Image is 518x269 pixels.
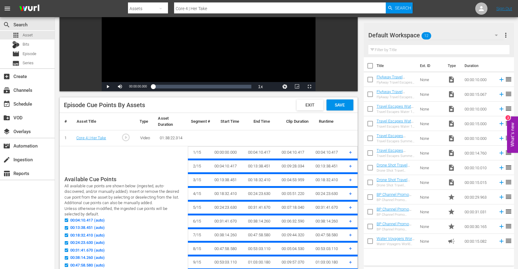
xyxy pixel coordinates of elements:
[418,219,445,234] td: None
[377,177,413,187] a: Drone Shot Travel Escapes 15 Seconds
[12,32,20,39] span: Asset
[377,125,415,129] div: Travel Escapes Water 15 Seconds
[505,115,510,120] div: 2
[291,82,303,91] button: Picture-in-Picture
[505,105,512,112] span: reorder
[23,60,34,66] span: Series
[462,102,496,116] td: 00:00:10.000
[498,208,505,215] svg: Add to Episode
[448,208,455,215] span: Promo
[243,147,277,159] td: 00:04:10.417
[70,217,105,223] span: 00:04:10.417 (auto)
[418,131,445,146] td: None
[418,204,445,219] td: None
[462,219,496,234] td: 00:00:30.165
[505,237,512,245] span: reorder
[448,91,455,98] span: Video
[12,60,20,67] span: Series
[311,201,344,215] td: 00:31:41.670
[377,198,415,202] div: BP Channel Promo [DATE] A Haunting
[243,242,277,256] td: 00:53:03.110
[377,75,413,84] a: FlyAway Travel Escapes 10 Seconds
[15,2,44,16] img: ans4CAIJ8jUAAAAAAAAAAAAAAAAAAAAAAAAgQb4GAAAAAAAAAAAAAAAAAAAAAAAAJMjXAAAAAAAAAAAAAAAAAAAAAAAAgAT5G...
[418,175,445,190] td: None
[326,99,353,110] button: Save
[498,238,505,245] svg: Add to Episode
[188,173,210,187] td: 3 / 15
[188,159,210,173] td: 2 / 15
[277,215,310,228] td: 00:06:32.590
[23,41,29,47] span: Bits
[243,173,277,187] td: 00:18:32.410
[70,225,105,231] span: 00:13:38.451 (auto)
[377,148,413,157] a: Travel Escapes Summer 15 Seconds
[418,160,445,175] td: None
[76,136,106,140] a: Core 4 | Her Take
[377,169,415,173] div: Drone Shot Travel Escapes 10 Seconds
[377,95,415,99] div: FlyAway Travel Escapes 15 Seconds
[64,183,183,206] p: All available cue points are shown below (ingested, auto-discovered, and/or manually added). Inse...
[281,113,314,130] th: Clip Duration
[377,242,415,246] div: Water Voyagers World Premiere [DATE] 15s
[3,73,10,80] span: Create
[418,116,445,131] td: None
[277,228,310,242] td: 00:09:44.320
[418,146,445,160] td: None
[444,57,461,74] th: Type
[505,164,512,171] span: reorder
[505,134,512,142] span: reorder
[60,130,71,146] td: 1
[210,187,243,201] td: 00:18:32.410
[153,85,251,88] div: Progress Bar
[188,147,210,159] td: 1 / 15
[377,57,416,74] th: Title
[418,87,445,102] td: None
[311,215,344,228] td: 00:38:14.260
[277,159,310,173] td: 00:09:28.034
[448,237,455,245] span: Ad
[505,178,512,186] span: reorder
[505,76,512,83] span: reorder
[461,57,498,74] th: Duration
[498,150,505,156] svg: Add to Episode
[502,32,509,39] span: more_vert
[114,82,126,91] button: Mute
[462,190,496,204] td: 00:00:29.963
[12,50,20,58] span: Episode
[502,28,509,43] button: more_vert
[188,228,210,242] td: 7 / 15
[188,187,210,201] td: 4 / 15
[216,113,248,130] th: Start Time
[462,131,496,146] td: 00:00:10.000
[505,149,512,156] span: reorder
[421,29,431,42] span: 12
[462,87,496,102] td: 00:00:15.067
[155,130,188,146] td: 01:38:22.314
[349,218,352,224] span: +
[377,89,413,99] a: FlyAway Travel Escapes 15 Seconds
[4,5,11,12] span: menu
[277,147,310,159] td: 00:04:10.417
[462,160,496,175] td: 00:00:10.010
[498,135,505,142] svg: Add to Episode
[349,245,352,251] span: +
[70,240,105,246] span: 00:24:23.630 (auto)
[377,119,414,128] a: Travel Escapes Water 15 Seconds
[70,247,105,253] span: 00:31:41.670 (auto)
[462,72,496,87] td: 00:00:10.000
[243,159,277,173] td: 00:13:38.451
[395,2,411,13] span: Search
[3,128,10,135] span: Overlays
[349,177,352,183] span: +
[416,57,444,74] th: Ext. ID
[498,76,505,83] svg: Add to Episode
[254,82,267,91] button: Playback Rate
[377,80,415,84] div: FlyAway Travel Escapes 10 Seconds
[135,130,155,146] td: Video
[311,173,344,187] td: 00:18:32.410
[210,228,243,242] td: 00:38:14.260
[462,146,496,160] td: 00:00:14.760
[498,106,505,112] svg: Add to Episode
[311,159,344,173] td: 00:13:38.451
[377,236,415,245] a: Water Voyagers World Premiere [DATE] 15s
